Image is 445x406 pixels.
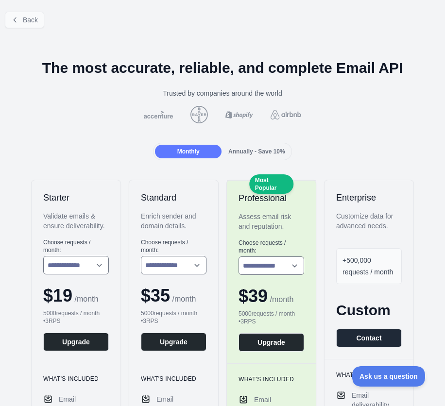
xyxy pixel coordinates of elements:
[352,366,426,387] iframe: Toggle Customer Support
[336,371,402,379] h3: What's included
[141,375,206,383] h3: What's included
[239,375,304,383] h3: What's included
[43,375,109,383] h3: What's included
